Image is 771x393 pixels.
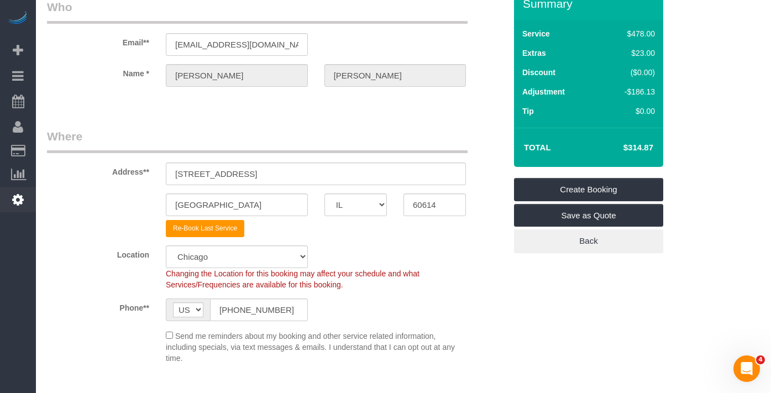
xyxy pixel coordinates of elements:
[166,332,455,363] span: Send me reminders about my booking and other service related information, including specials, via...
[522,67,555,78] label: Discount
[601,48,655,59] div: $23.00
[590,143,653,153] h4: $314.87
[601,67,655,78] div: ($0.00)
[403,193,466,216] input: Zip Code**
[733,355,760,382] iframe: Intercom live chat
[522,86,565,97] label: Adjustment
[522,28,550,39] label: Service
[522,48,546,59] label: Extras
[39,64,158,79] label: Name *
[514,204,663,227] a: Save as Quote
[522,106,534,117] label: Tip
[601,106,655,117] div: $0.00
[601,86,655,97] div: -$186.13
[166,220,244,237] button: Re-Book Last Service
[524,143,551,152] strong: Total
[324,64,466,87] input: Last Name*
[166,64,308,87] input: First Name**
[514,229,663,253] a: Back
[7,11,29,27] img: Automaid Logo
[601,28,655,39] div: $478.00
[166,269,419,289] span: Changing the Location for this booking may affect your schedule and what Services/Frequencies are...
[47,128,468,153] legend: Where
[514,178,663,201] a: Create Booking
[39,245,158,260] label: Location
[756,355,765,364] span: 4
